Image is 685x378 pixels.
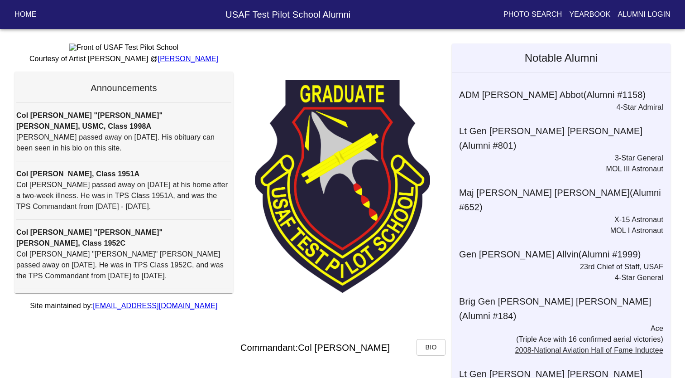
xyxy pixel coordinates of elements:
[459,294,671,323] h6: Brig Gen [PERSON_NAME] [PERSON_NAME] (Alumni # 184 )
[105,7,471,22] h6: USAF Test Pilot School Alumni
[618,9,671,20] p: Alumni Login
[240,340,390,355] h6: Commandant: Col [PERSON_NAME]
[16,111,163,130] strong: Col [PERSON_NAME] "[PERSON_NAME]" [PERSON_NAME], USMC, Class 1998A
[69,44,178,52] img: Front of USAF Test Pilot School
[503,9,562,20] p: Photo Search
[569,9,610,20] p: Yearbook
[16,81,231,95] h6: Announcements
[459,185,671,214] h6: Maj [PERSON_NAME] [PERSON_NAME] (Alumni # 652 )
[452,334,663,345] p: (Triple Ace with 16 confirmed aerial victories)
[424,342,438,353] span: Bio
[14,53,233,64] p: Courtesy of Artist [PERSON_NAME] @
[515,346,663,354] a: 2008-National Aviation Hall of Fame Inductee
[452,225,663,236] p: MOL I Astronaut
[16,170,139,178] strong: Col [PERSON_NAME], Class 1951A
[500,6,566,23] button: Photo Search
[158,55,219,63] a: [PERSON_NAME]
[452,44,671,73] h5: Notable Alumni
[14,300,233,311] p: Site maintained by:
[16,228,163,247] strong: Col [PERSON_NAME] "[PERSON_NAME]" [PERSON_NAME], Class 1952C
[459,87,671,102] h6: ADM [PERSON_NAME] Abbot (Alumni # 1158 )
[452,153,663,164] p: 3-Star General
[452,102,663,113] p: 4-Star Admiral
[452,262,663,272] p: 23rd Chief of Staff, USAF
[459,124,671,153] h6: Lt Gen [PERSON_NAME] [PERSON_NAME] (Alumni # 801 )
[93,302,217,310] a: [EMAIL_ADDRESS][DOMAIN_NAME]
[452,323,663,334] p: Ace
[565,6,614,23] button: Yearbook
[11,6,40,23] button: Home
[459,247,671,262] h6: Gen [PERSON_NAME] Allvin (Alumni # 1999 )
[614,6,675,23] button: Alumni Login
[16,132,231,154] p: [PERSON_NAME] passed away on [DATE]. His obituary can been seen in his bio on this site.
[16,179,231,212] p: Col [PERSON_NAME] passed away on [DATE] at his home after a two-week illness. He was in TPS Class...
[417,339,445,356] button: Bio
[14,9,37,20] p: Home
[255,80,430,293] img: TPS Patch
[452,272,663,283] p: 4-Star General
[452,214,663,225] p: X-15 Astronaut
[452,164,663,174] p: MOL III Astronaut
[16,249,231,281] p: Col [PERSON_NAME] "[PERSON_NAME]" [PERSON_NAME] passed away on [DATE]. He was in TPS Class 1952C,...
